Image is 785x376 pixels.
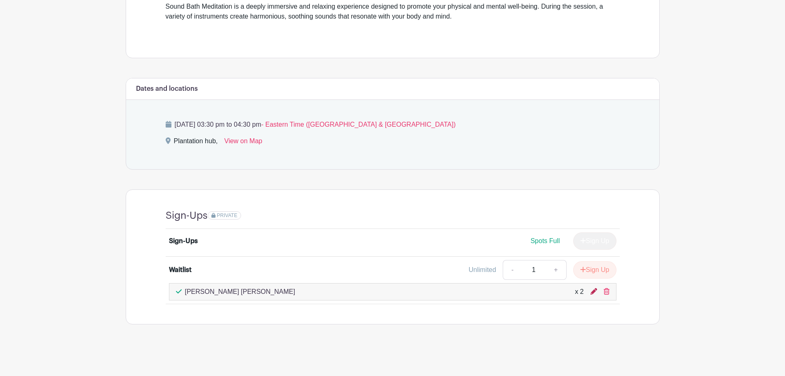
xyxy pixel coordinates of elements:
[185,287,295,297] p: [PERSON_NAME] [PERSON_NAME]
[169,265,192,275] div: Waitlist
[217,213,237,218] span: PRIVATE
[261,121,456,128] span: - Eastern Time ([GEOGRAPHIC_DATA] & [GEOGRAPHIC_DATA])
[546,260,566,280] a: +
[174,136,218,149] div: Plantation hub,
[575,287,583,297] div: x 2
[530,237,560,244] span: Spots Full
[166,210,208,222] h4: Sign-Ups
[469,265,496,275] div: Unlimited
[166,120,620,130] p: [DATE] 03:30 pm to 04:30 pm
[573,261,616,279] button: Sign Up
[136,85,198,93] h6: Dates and locations
[503,260,522,280] a: -
[166,2,620,31] div: Sound Bath Meditation is a deeply immersive and relaxing experience designed to promote your phys...
[169,236,198,246] div: Sign-Ups
[224,136,262,149] a: View on Map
